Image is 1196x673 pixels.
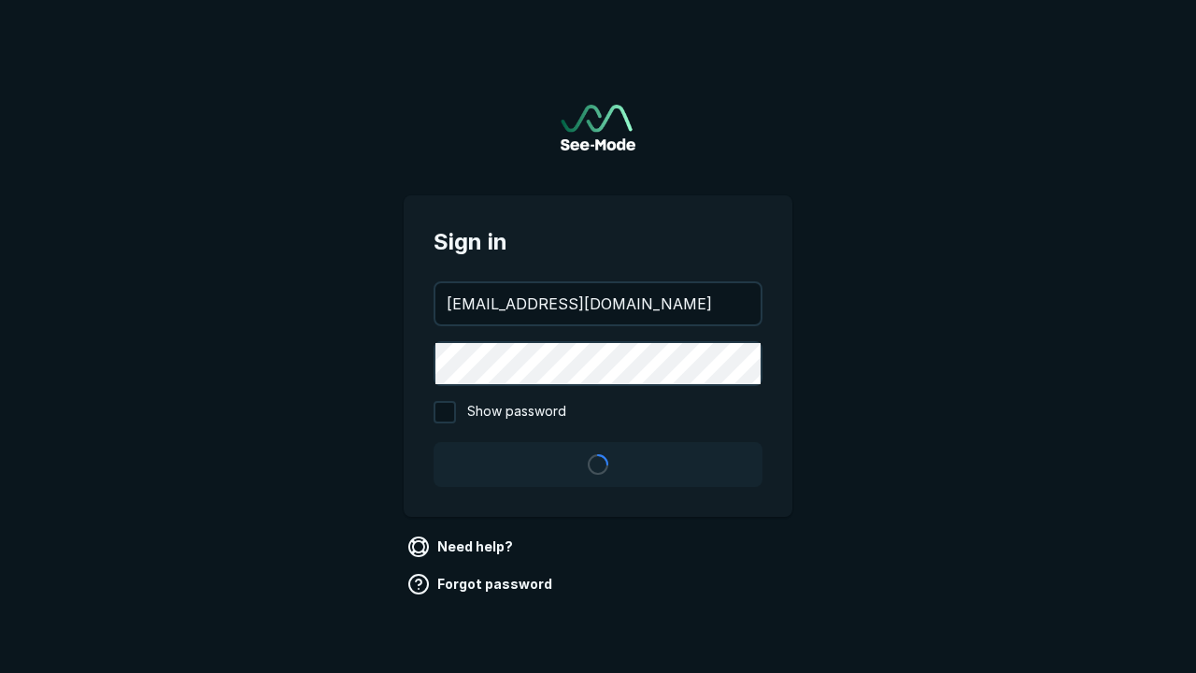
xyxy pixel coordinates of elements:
a: Forgot password [404,569,560,599]
span: Show password [467,401,566,423]
span: Sign in [434,225,762,259]
a: Go to sign in [561,105,635,150]
a: Need help? [404,532,520,562]
input: your@email.com [435,283,761,324]
img: See-Mode Logo [561,105,635,150]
